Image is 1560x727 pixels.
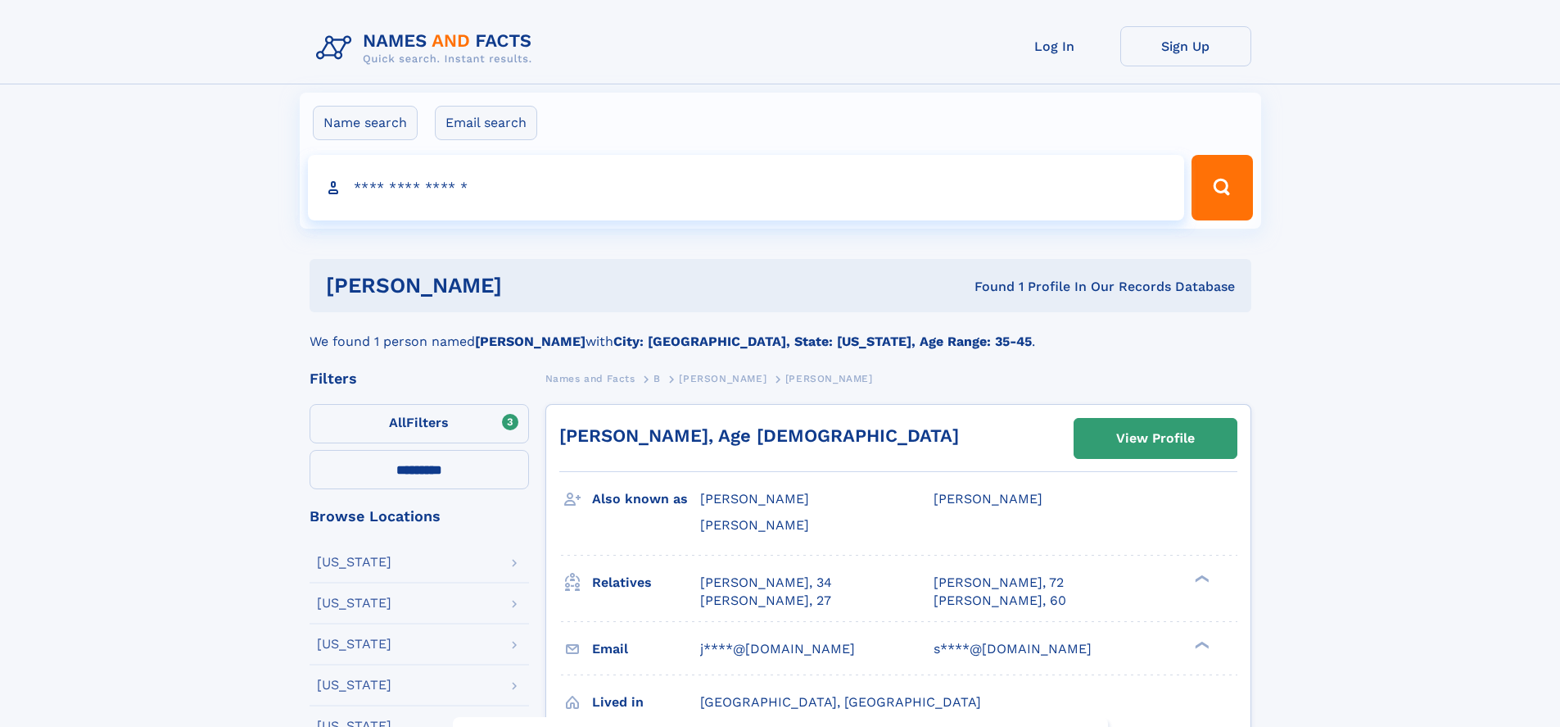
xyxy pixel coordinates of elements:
[785,373,873,384] span: [PERSON_NAME]
[310,509,529,524] div: Browse Locations
[317,638,391,651] div: [US_STATE]
[1116,420,1195,457] div: View Profile
[310,371,529,386] div: Filters
[592,635,700,663] h3: Email
[989,26,1120,66] a: Log In
[653,373,661,384] span: B
[592,688,700,716] h3: Lived in
[313,106,418,140] label: Name search
[389,415,406,430] span: All
[934,592,1066,610] a: [PERSON_NAME], 60
[1074,419,1237,458] a: View Profile
[934,574,1064,592] a: [PERSON_NAME], 72
[1191,573,1210,584] div: ❯
[435,106,537,140] label: Email search
[700,592,831,610] a: [PERSON_NAME], 27
[326,275,739,296] h1: [PERSON_NAME]
[700,574,832,592] a: [PERSON_NAME], 34
[679,373,766,384] span: [PERSON_NAME]
[592,485,700,513] h3: Also known as
[592,569,700,597] h3: Relatives
[317,556,391,569] div: [US_STATE]
[317,679,391,692] div: [US_STATE]
[700,491,809,507] span: [PERSON_NAME]
[310,312,1251,352] div: We found 1 person named with .
[310,404,529,443] label: Filters
[475,334,586,349] b: [PERSON_NAME]
[653,368,661,388] a: B
[700,517,809,533] span: [PERSON_NAME]
[317,597,391,610] div: [US_STATE]
[700,694,981,710] span: [GEOGRAPHIC_DATA], [GEOGRAPHIC_DATA]
[310,26,545,70] img: Logo Names and Facts
[679,368,766,388] a: [PERSON_NAME]
[308,155,1185,220] input: search input
[1120,26,1251,66] a: Sign Up
[934,491,1042,507] span: [PERSON_NAME]
[545,368,635,388] a: Names and Facts
[1191,639,1210,650] div: ❯
[613,334,1032,349] b: City: [GEOGRAPHIC_DATA], State: [US_STATE], Age Range: 35-45
[1191,155,1252,220] button: Search Button
[738,278,1235,296] div: Found 1 Profile In Our Records Database
[559,425,959,446] a: [PERSON_NAME], Age [DEMOGRAPHIC_DATA]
